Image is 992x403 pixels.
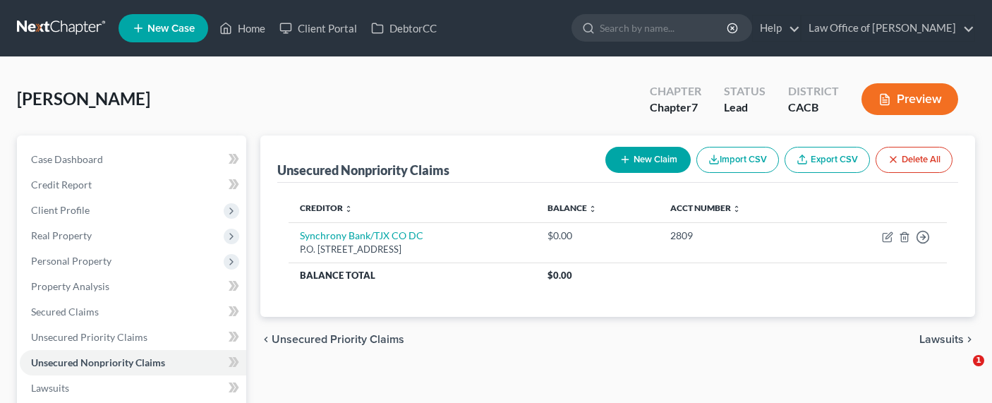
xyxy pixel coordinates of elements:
[364,16,444,41] a: DebtorCC
[20,274,246,299] a: Property Analysis
[605,147,691,173] button: New Claim
[600,15,729,41] input: Search by name...
[20,325,246,350] a: Unsecured Priority Claims
[944,355,978,389] iframe: Intercom live chat
[732,205,741,213] i: unfold_more
[277,162,449,179] div: Unsecured Nonpriority Claims
[260,334,272,345] i: chevron_left
[212,16,272,41] a: Home
[548,203,597,213] a: Balance unfold_more
[31,356,165,368] span: Unsecured Nonpriority Claims
[20,299,246,325] a: Secured Claims
[696,147,779,173] button: Import CSV
[788,83,839,100] div: District
[300,203,353,213] a: Creditor unfold_more
[670,229,806,243] div: 2809
[31,280,109,292] span: Property Analysis
[861,83,958,115] button: Preview
[650,83,701,100] div: Chapter
[17,88,150,109] span: [PERSON_NAME]
[289,263,537,288] th: Balance Total
[20,375,246,401] a: Lawsuits
[691,100,698,114] span: 7
[31,204,90,216] span: Client Profile
[31,229,92,241] span: Real Property
[876,147,952,173] button: Delete All
[20,350,246,375] a: Unsecured Nonpriority Claims
[753,16,800,41] a: Help
[31,255,111,267] span: Personal Property
[272,334,404,345] span: Unsecured Priority Claims
[788,100,839,116] div: CACB
[650,100,701,116] div: Chapter
[31,382,69,394] span: Lawsuits
[548,270,572,281] span: $0.00
[724,83,766,100] div: Status
[670,203,741,213] a: Acct Number unfold_more
[548,229,647,243] div: $0.00
[20,172,246,198] a: Credit Report
[272,16,364,41] a: Client Portal
[973,355,984,366] span: 1
[31,179,92,191] span: Credit Report
[31,153,103,165] span: Case Dashboard
[344,205,353,213] i: unfold_more
[147,23,195,34] span: New Case
[31,306,99,318] span: Secured Claims
[20,147,246,172] a: Case Dashboard
[919,334,975,345] button: Lawsuits chevron_right
[588,205,597,213] i: unfold_more
[31,331,147,343] span: Unsecured Priority Claims
[724,100,766,116] div: Lead
[300,243,526,256] div: P.O. [STREET_ADDRESS]
[802,16,974,41] a: Law Office of [PERSON_NAME]
[260,334,404,345] button: chevron_left Unsecured Priority Claims
[785,147,870,173] a: Export CSV
[300,229,423,241] a: Synchrony Bank/TJX CO DC
[919,334,964,345] span: Lawsuits
[964,334,975,345] i: chevron_right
